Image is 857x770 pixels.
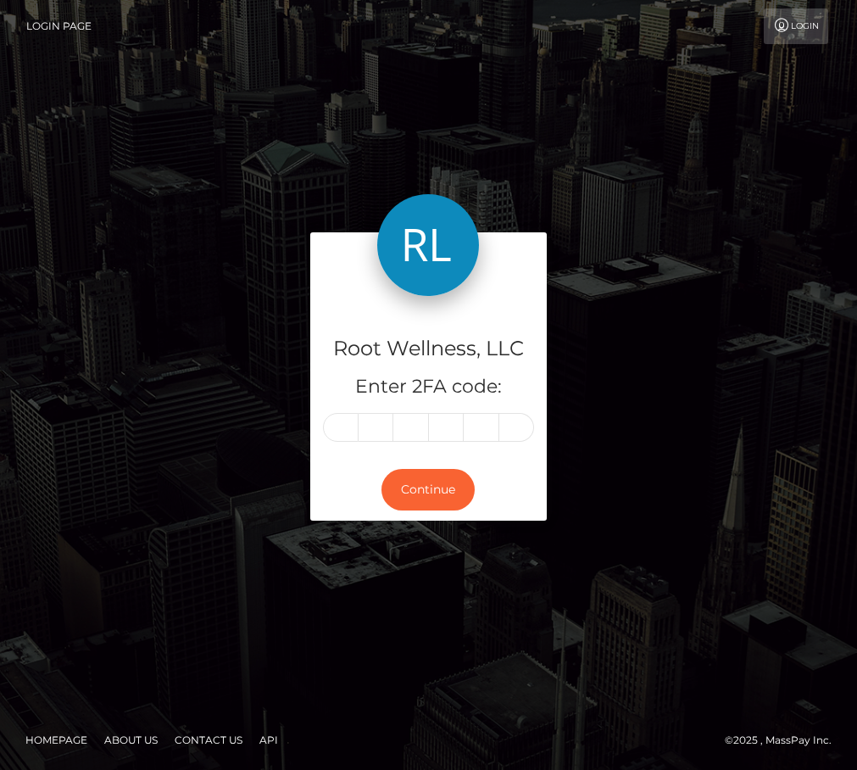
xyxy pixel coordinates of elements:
[323,334,535,364] h4: Root Wellness, LLC
[168,727,249,753] a: Contact Us
[764,8,828,44] a: Login
[26,8,92,44] a: Login Page
[19,727,94,753] a: Homepage
[377,194,479,296] img: Root Wellness, LLC
[323,374,535,400] h5: Enter 2FA code:
[253,727,285,753] a: API
[725,731,844,750] div: © 2025 , MassPay Inc.
[97,727,164,753] a: About Us
[381,469,475,511] button: Continue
